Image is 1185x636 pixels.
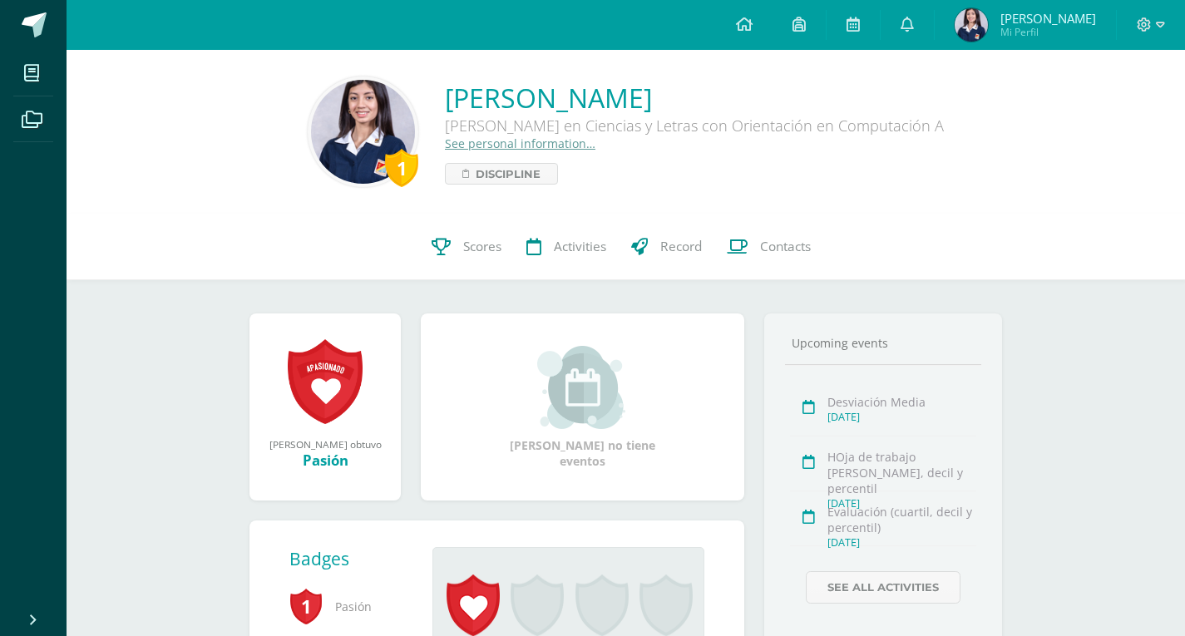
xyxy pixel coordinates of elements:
[289,584,406,629] span: Pasión
[554,238,606,255] span: Activities
[827,410,976,424] div: [DATE]
[289,587,323,625] span: 1
[827,504,976,535] div: Evaluación (cuartil, decil y percentil)
[445,163,558,185] a: Discipline
[955,8,988,42] img: d4564a221752280c5f776a9cf58f2dcb.png
[537,346,628,429] img: event_small.png
[514,214,619,280] a: Activities
[385,149,418,187] div: 1
[445,80,944,116] a: [PERSON_NAME]
[785,335,981,351] div: Upcoming events
[1000,25,1096,39] span: Mi Perfil
[827,394,976,410] div: Desviación Media
[760,238,811,255] span: Contacts
[266,451,384,470] div: Pasión
[1000,10,1096,27] span: [PERSON_NAME]
[463,238,501,255] span: Scores
[500,346,666,469] div: [PERSON_NAME] no tiene eventos
[289,547,419,570] div: Badges
[714,214,823,280] a: Contacts
[311,80,415,184] img: cbb2d5841aaa6ff6c3c602227a2eb5a8.png
[827,449,976,496] div: HOja de trabajo [PERSON_NAME], decil y percentil
[476,164,541,184] span: Discipline
[806,571,960,604] a: See all activities
[660,238,702,255] span: Record
[827,535,976,550] div: [DATE]
[619,214,714,280] a: Record
[266,437,384,451] div: [PERSON_NAME] obtuvo
[445,116,944,136] div: [PERSON_NAME] en Ciencias y Letras con Orientación en Computación A
[419,214,514,280] a: Scores
[445,136,595,151] a: See personal information…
